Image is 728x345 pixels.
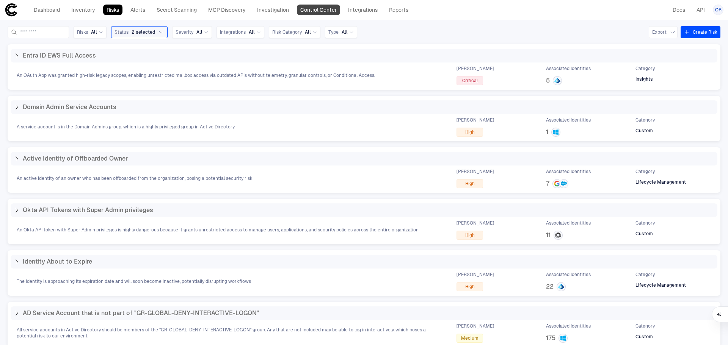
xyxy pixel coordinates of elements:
span: Entra ID EWS Full Access [23,52,96,59]
div: Domain Admin Service AccountsA service account is in the Domain Admins group, which is a highly p... [8,96,720,141]
span: Active Identity of Offboarded Owner [23,155,128,162]
span: Associated Identities [546,66,591,72]
span: 11 [546,231,551,239]
span: All [249,29,255,35]
span: 175 [546,334,555,342]
span: Category [635,117,655,123]
span: Type [328,29,339,35]
span: Custom [635,231,653,237]
span: Medium [461,335,479,341]
span: 1 [546,128,548,136]
a: Alerts [127,5,149,15]
a: Reports [386,5,412,15]
span: Insights [635,76,653,82]
span: A service account is in the Domain Admins group, which is a highly privileged group in Active Dir... [17,124,235,130]
span: All [342,29,348,35]
span: High [465,129,475,135]
span: Associated Identities [546,323,591,329]
div: Entra ID EWS Full AccessAn OAuth App was granted high-risk legacy scopes, enabling unrestricted m... [8,44,720,90]
span: 7 [546,180,549,187]
div: Okta API Tokens with Super Admin privilegesAn Okta API token with Super Admin privileges is highl... [8,199,720,244]
span: [PERSON_NAME] [457,323,494,329]
a: Docs [669,5,689,15]
div: Identity About to ExpireThe identity is approaching its expiration date and will soon become inac... [8,250,720,296]
span: Identity About to Expire [23,258,92,265]
span: Category [635,220,655,226]
span: Category [635,66,655,72]
button: OR [713,5,723,15]
span: [PERSON_NAME] [457,66,494,72]
a: Integrations [345,5,381,15]
a: Control Center [297,5,340,15]
span: Category [635,272,655,278]
span: All service accounts in Active Directory should be members of the "GR-GLOBAL-DENY-INTERACTIVE-LOG... [17,327,443,339]
span: Risks [77,29,88,35]
a: MCP Discovery [205,5,249,15]
span: High [465,284,475,290]
span: Status [115,29,129,35]
a: Secret Scanning [153,5,200,15]
span: Category [635,323,655,329]
span: Associated Identities [546,117,591,123]
span: Associated Identities [546,220,591,226]
a: Dashboard [30,5,63,15]
button: Create Risk [681,26,720,38]
span: Risk Category [272,29,302,35]
span: [PERSON_NAME] [457,169,494,175]
span: Associated Identities [546,169,591,175]
span: Associated Identities [546,272,591,278]
span: An Okta API token with Super Admin privileges is highly dangerous because it grants unrestricted ... [17,227,419,233]
span: All [91,29,97,35]
span: Custom [635,334,653,340]
span: All [305,29,311,35]
a: Inventory [68,5,99,15]
span: An active identity of an owner who has been offboarded from the organization, posing a potential ... [17,175,253,181]
button: Status2 selected [111,26,168,38]
span: [PERSON_NAME] [457,117,494,123]
a: Investigation [254,5,292,15]
span: OR [715,7,722,13]
span: The identity is approaching its expiration date and will soon become inactive, potentially disrup... [17,278,251,284]
span: Okta API Tokens with Super Admin privileges [23,206,153,214]
span: Custom [635,128,653,134]
span: Severity [176,29,193,35]
a: Risks [103,5,122,15]
span: Lifecycle Management [635,179,686,185]
span: 5 [546,77,550,84]
span: Category [635,169,655,175]
div: Active Identity of Offboarded OwnerAn active identity of an owner who has been offboarded from th... [8,147,720,193]
span: High [465,181,475,187]
span: [PERSON_NAME] [457,220,494,226]
span: Integrations [220,29,246,35]
span: All [196,29,202,35]
span: 2 selected [132,29,155,35]
span: AD Service Account that is not part of "GR-GLOBAL-DENY-INTERACTIVE-LOGON" [23,309,259,317]
span: Critical [462,78,478,84]
span: An OAuth App was granted high-risk legacy scopes, enabling unrestricted mailbox access via outdat... [17,72,375,78]
span: Domain Admin Service Accounts [23,103,116,111]
span: 22 [546,283,554,290]
span: Lifecycle Management [635,282,686,288]
a: API [693,5,708,15]
button: Export [649,26,678,38]
span: High [465,232,475,238]
span: [PERSON_NAME] [457,272,494,278]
